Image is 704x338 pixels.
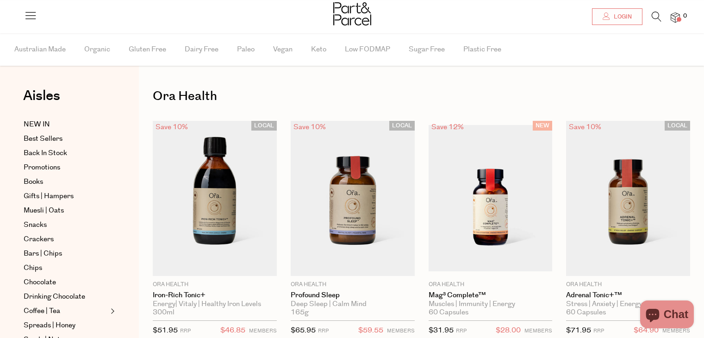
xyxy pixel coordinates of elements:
small: MEMBERS [387,327,415,334]
span: $65.95 [291,325,316,335]
span: Gluten Free [129,33,166,66]
a: Chips [24,263,108,274]
a: NEW IN [24,119,108,130]
a: Login [592,8,642,25]
div: Save 12% [429,121,467,133]
span: Spreads | Honey [24,320,75,331]
p: Ora Health [566,281,690,289]
a: Mag³ Complete™ [429,291,553,300]
p: Ora Health [291,281,415,289]
a: Crackers [24,234,108,245]
p: Ora Health [153,281,277,289]
a: Gifts | Hampers [24,191,108,202]
span: 165g [291,308,309,317]
div: Deep Sleep | Calm Mind [291,300,415,308]
span: Chocolate [24,277,56,288]
a: Bars | Chips [24,248,108,259]
h1: Ora Health [153,86,690,107]
span: Back In Stock [24,148,67,159]
span: Coffee | Tea [24,306,60,317]
a: Muesli | Oats [24,205,108,216]
a: Profound Sleep [291,291,415,300]
small: MEMBERS [249,327,277,334]
small: MEMBERS [524,327,552,334]
img: Profound Sleep [291,121,415,276]
span: $28.00 [496,325,521,337]
span: $59.55 [358,325,383,337]
small: RRP [593,327,604,334]
a: Iron-Rich Tonic+ [153,291,277,300]
span: Drinking Chocolate [24,291,85,302]
span: 60 Capsules [429,308,468,317]
span: Low FODMAP [345,33,390,66]
span: Chips [24,263,42,274]
span: Login [611,13,632,21]
span: Australian Made [14,33,66,66]
small: RRP [318,327,329,334]
a: Coffee | Tea [24,306,108,317]
p: Ora Health [429,281,553,289]
span: Crackers [24,234,54,245]
a: Back In Stock [24,148,108,159]
a: Spreads | Honey [24,320,108,331]
a: 0 [671,13,680,22]
span: Sugar Free [409,33,445,66]
img: Adrenal Tonic+™ [566,121,690,276]
small: RRP [456,327,467,334]
small: MEMBERS [662,327,690,334]
div: Muscles | Immunity | Energy [429,300,553,308]
span: $51.95 [153,325,178,335]
button: Expand/Collapse Coffee | Tea [108,306,115,317]
span: $71.95 [566,325,591,335]
span: Promotions [24,162,60,173]
span: LOCAL [251,121,277,131]
span: Plastic Free [463,33,501,66]
span: Gifts | Hampers [24,191,74,202]
span: Bars | Chips [24,248,62,259]
span: Keto [311,33,326,66]
a: Books [24,176,108,188]
a: Aisles [23,89,60,112]
span: Snacks [24,219,47,231]
span: LOCAL [389,121,415,131]
span: LOCAL [665,121,690,131]
span: Aisles [23,86,60,106]
span: NEW [533,121,552,131]
span: Best Sellers [24,133,62,144]
span: Organic [84,33,110,66]
span: 60 Capsules [566,308,606,317]
a: Snacks [24,219,108,231]
span: Dairy Free [185,33,218,66]
span: $46.85 [220,325,245,337]
small: RRP [180,327,191,334]
span: $64.90 [634,325,659,337]
inbox-online-store-chat: Shopify online store chat [637,300,697,331]
a: Adrenal Tonic+™ [566,291,690,300]
a: Best Sellers [24,133,108,144]
span: 0 [681,12,689,20]
img: Iron-Rich Tonic+ [153,121,277,276]
span: Vegan [273,33,293,66]
a: Promotions [24,162,108,173]
span: NEW IN [24,119,50,130]
span: Books [24,176,43,188]
span: Muesli | Oats [24,205,64,216]
div: Save 10% [291,121,329,133]
span: 300ml [153,308,174,317]
a: Chocolate [24,277,108,288]
a: Drinking Chocolate [24,291,108,302]
img: Part&Parcel [333,2,371,25]
div: Stress | Anxiety | Energy [566,300,690,308]
div: Save 10% [153,121,191,133]
div: Energy| Vitaly | Healthy Iron Levels [153,300,277,308]
span: $31.95 [429,325,454,335]
span: Paleo [237,33,255,66]
div: Save 10% [566,121,604,133]
img: Mag³ Complete™ [429,125,553,271]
